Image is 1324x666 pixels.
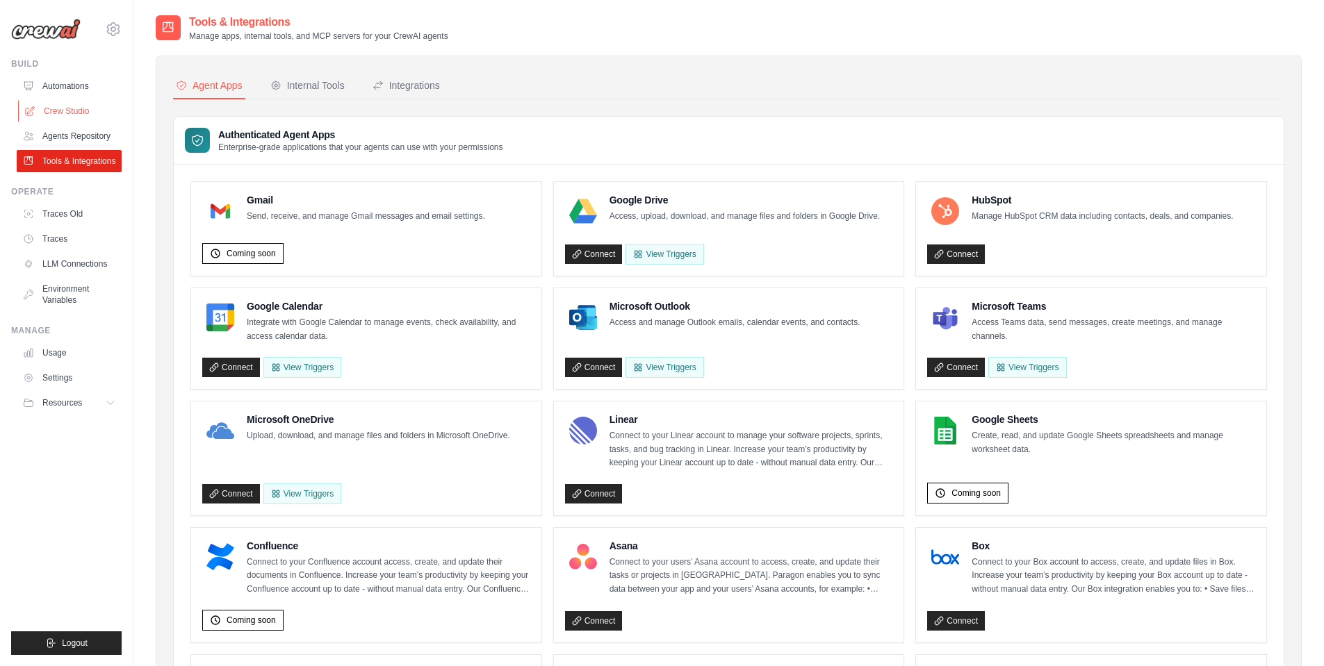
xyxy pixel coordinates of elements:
a: Agents Repository [17,125,122,147]
img: Microsoft Outlook Logo [569,303,597,331]
img: Microsoft OneDrive Logo [206,417,234,444]
a: Connect [202,358,260,377]
a: Connect [927,358,985,377]
h4: Microsoft Outlook [610,299,860,313]
a: Connect [202,484,260,503]
img: Google Calendar Logo [206,303,234,331]
h4: Box [972,539,1255,553]
div: Internal Tools [270,78,345,92]
img: Microsoft Teams Logo [931,303,959,331]
button: Logout [11,631,122,655]
button: View Triggers [263,357,341,378]
a: Connect [565,358,623,377]
img: Google Drive Logo [569,197,597,225]
h4: Microsoft OneDrive [247,413,510,426]
p: Connect to your Box account to access, create, and update files in Box. Increase your team’s prod... [972,556,1255,597]
h3: Authenticated Agent Apps [218,128,503,142]
p: Create, read, and update Google Sheets spreadsheets and manage worksheet data. [972,429,1255,456]
p: Enterprise-grade applications that your agents can use with your permissions [218,142,503,153]
span: Coming soon [227,615,276,626]
p: Manage apps, internal tools, and MCP servers for your CrewAI agents [189,31,448,42]
h4: Microsoft Teams [972,299,1255,313]
img: Linear Logo [569,417,597,444]
a: Traces Old [17,203,122,225]
p: Manage HubSpot CRM data including contacts, deals, and companies. [972,210,1233,224]
a: Automations [17,75,122,97]
a: Traces [17,228,122,250]
: View Triggers [263,483,341,504]
h4: Gmail [247,193,485,207]
: View Triggers [626,244,703,265]
p: Connect to your Confluence account access, create, and update their documents in Confluence. Incr... [247,556,530,597]
p: Connect to your users’ Asana account to access, create, and update their tasks or projects in [GE... [610,556,893,597]
img: Box Logo [931,543,959,571]
span: Resources [42,397,82,408]
span: Coming soon [227,248,276,259]
button: Agent Apps [173,73,245,99]
p: Access, upload, download, and manage files and folders in Google Drive. [610,210,881,224]
span: Coming soon [951,488,1001,499]
img: HubSpot Logo [931,197,959,225]
a: Settings [17,367,122,389]
: View Triggers [626,357,703,378]
: View Triggers [988,357,1066,378]
a: Connect [565,611,623,631]
img: Gmail Logo [206,197,234,225]
p: Connect to your Linear account to manage your software projects, sprints, tasks, and bug tracking... [610,429,893,470]
h4: Asana [610,539,893,553]
div: Build [11,58,122,69]
button: Integrations [370,73,443,99]
h2: Tools & Integrations [189,14,448,31]
img: Confluence Logo [206,543,234,571]
a: Usage [17,342,122,364]
a: Connect [565,244,623,264]
a: Connect [565,484,623,503]
button: Internal Tools [268,73,348,99]
img: Google Sheets Logo [931,417,959,444]
p: Upload, download, and manage files and folders in Microsoft OneDrive. [247,429,510,443]
a: Tools & Integrations [17,150,122,172]
div: Integrations [373,78,440,92]
p: Send, receive, and manage Gmail messages and email settings. [247,210,485,224]
a: Connect [927,611,985,631]
h4: HubSpot [972,193,1233,207]
a: LLM Connections [17,253,122,275]
h4: Google Calendar [247,299,530,313]
button: Resources [17,392,122,414]
p: Access Teams data, send messages, create meetings, and manage channels. [972,316,1255,343]
h4: Google Sheets [972,413,1255,426]
h4: Confluence [247,539,530,553]
span: Logout [62,638,88,649]
a: Connect [927,244,985,264]
p: Integrate with Google Calendar to manage events, check availability, and access calendar data. [247,316,530,343]
a: Environment Variables [17,278,122,311]
img: Asana Logo [569,543,597,571]
h4: Linear [610,413,893,426]
div: Manage [11,325,122,336]
p: Access and manage Outlook emails, calendar events, and contacts. [610,316,860,330]
div: Operate [11,186,122,197]
a: Crew Studio [18,100,123,122]
h4: Google Drive [610,193,881,207]
img: Logo [11,19,81,40]
div: Agent Apps [176,78,243,92]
